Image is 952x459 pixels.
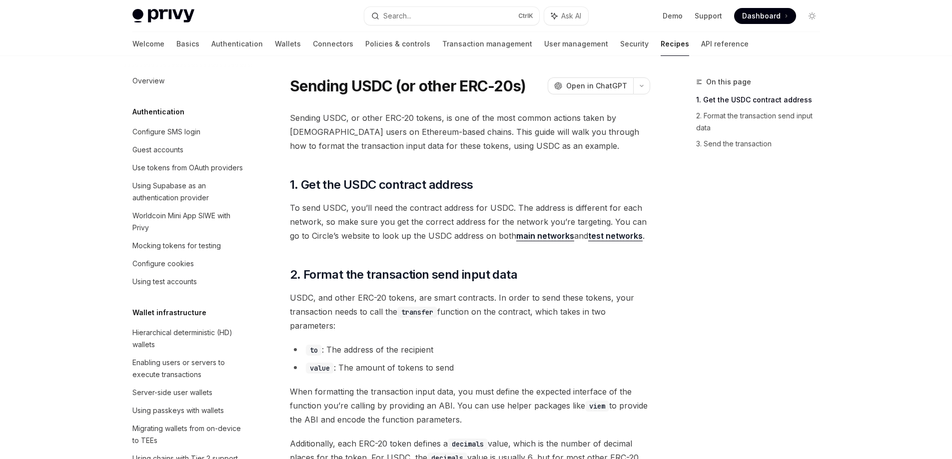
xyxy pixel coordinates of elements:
[132,327,246,351] div: Hierarchical deterministic (HD) wallets
[663,11,683,21] a: Demo
[516,231,574,241] a: main networks
[804,8,820,24] button: Toggle dark mode
[364,7,539,25] button: Search...CtrlK
[132,276,197,288] div: Using test accounts
[518,12,533,20] span: Ctrl K
[124,354,252,384] a: Enabling users or servers to execute transactions
[124,324,252,354] a: Hierarchical deterministic (HD) wallets
[132,180,246,204] div: Using Supabase as an authentication provider
[124,420,252,450] a: Migrating wallets from on-device to TEEs
[548,77,633,94] button: Open in ChatGPT
[313,32,353,56] a: Connectors
[544,32,608,56] a: User management
[124,141,252,159] a: Guest accounts
[290,291,650,333] span: USDC, and other ERC-20 tokens, are smart contracts. In order to send these tokens, your transacti...
[132,9,194,23] img: light logo
[290,343,650,357] li: : The address of the recipient
[132,32,164,56] a: Welcome
[706,76,751,88] span: On this page
[132,357,246,381] div: Enabling users or servers to execute transactions
[442,32,532,56] a: Transaction management
[561,11,581,21] span: Ask AI
[661,32,689,56] a: Recipes
[588,231,643,241] a: test networks
[132,126,200,138] div: Configure SMS login
[742,11,781,21] span: Dashboard
[290,267,517,283] span: 2. Format the transaction send input data
[211,32,263,56] a: Authentication
[290,201,650,243] span: To send USDC, you’ll need the contract address for USDC. The address is different for each networ...
[124,177,252,207] a: Using Supabase as an authentication provider
[365,32,430,56] a: Policies & controls
[132,144,183,156] div: Guest accounts
[306,363,334,374] code: value
[132,307,206,319] h5: Wallet infrastructure
[124,72,252,90] a: Overview
[290,111,650,153] span: Sending USDC, or other ERC-20 tokens, is one of the most common actions taken by [DEMOGRAPHIC_DAT...
[290,361,650,375] li: : The amount of tokens to send
[306,345,322,356] code: to
[696,92,828,108] a: 1. Get the USDC contract address
[124,255,252,273] a: Configure cookies
[290,177,473,193] span: 1. Get the USDC contract address
[448,439,488,450] code: decimals
[290,77,526,95] h1: Sending USDC (or other ERC-20s)
[124,273,252,291] a: Using test accounts
[124,384,252,402] a: Server-side user wallets
[124,207,252,237] a: Worldcoin Mini App SIWE with Privy
[734,8,796,24] a: Dashboard
[124,159,252,177] a: Use tokens from OAuth providers
[132,75,164,87] div: Overview
[544,7,588,25] button: Ask AI
[566,81,627,91] span: Open in ChatGPT
[397,307,437,318] code: transfer
[124,402,252,420] a: Using passkeys with wallets
[290,385,650,427] span: When formatting the transaction input data, you must define the expected interface of the functio...
[132,162,243,174] div: Use tokens from OAuth providers
[124,123,252,141] a: Configure SMS login
[701,32,749,56] a: API reference
[275,32,301,56] a: Wallets
[696,108,828,136] a: 2. Format the transaction send input data
[132,387,212,399] div: Server-side user wallets
[696,136,828,152] a: 3. Send the transaction
[585,401,609,412] code: viem
[132,405,224,417] div: Using passkeys with wallets
[124,237,252,255] a: Mocking tokens for testing
[132,258,194,270] div: Configure cookies
[176,32,199,56] a: Basics
[695,11,722,21] a: Support
[383,10,411,22] div: Search...
[132,240,221,252] div: Mocking tokens for testing
[620,32,649,56] a: Security
[132,106,184,118] h5: Authentication
[132,423,246,447] div: Migrating wallets from on-device to TEEs
[132,210,246,234] div: Worldcoin Mini App SIWE with Privy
